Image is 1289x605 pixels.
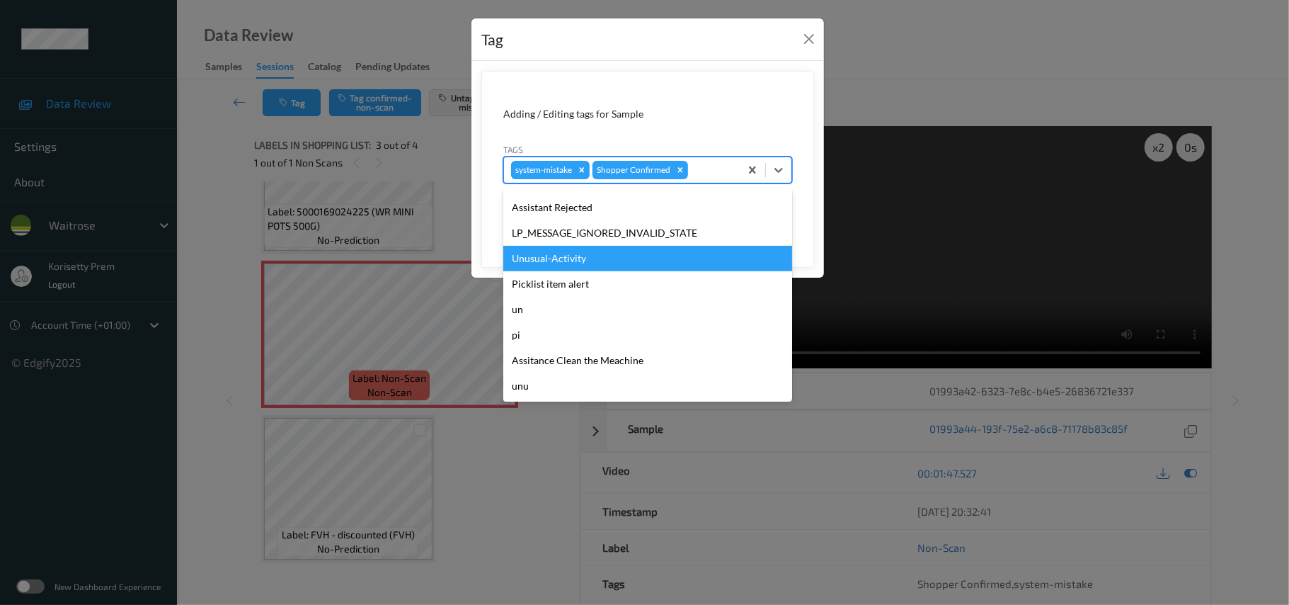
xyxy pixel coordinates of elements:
[503,297,792,322] div: un
[503,195,792,220] div: Assistant Rejected
[503,271,792,297] div: Picklist item alert
[503,246,792,271] div: Unusual-Activity
[799,29,819,49] button: Close
[503,220,792,246] div: LP_MESSAGE_IGNORED_INVALID_STATE
[574,161,590,179] div: Remove system-mistake
[503,322,792,348] div: pi
[503,107,792,121] div: Adding / Editing tags for Sample
[672,161,688,179] div: Remove Shopper Confirmed
[511,161,574,179] div: system-mistake
[503,373,792,399] div: unu
[481,28,503,51] div: Tag
[592,161,672,179] div: Shopper Confirmed
[503,348,792,373] div: Assitance Clean the Meachine
[503,143,523,156] label: Tags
